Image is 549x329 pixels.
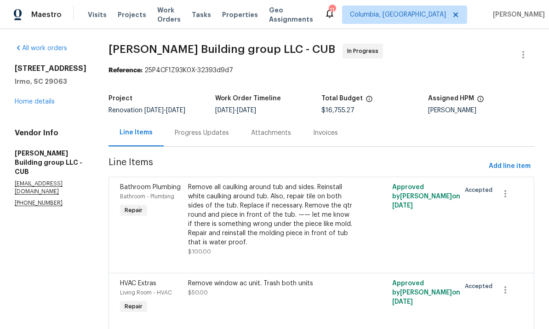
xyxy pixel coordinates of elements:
a: Home details [15,98,55,105]
span: $50.00 [188,290,208,295]
span: Geo Assignments [269,6,313,24]
span: [DATE] [392,202,413,209]
span: - [144,107,185,114]
span: $100.00 [188,249,211,254]
span: Accepted [465,185,496,195]
chrome_annotation: [EMAIL_ADDRESS][DOMAIN_NAME] [15,181,63,195]
span: [PERSON_NAME] Building group LLC - CUB [109,44,335,55]
span: The total cost of line items that have been proposed by Opendoor. This sum includes line items th... [366,95,373,107]
span: [PERSON_NAME] [489,10,545,19]
b: Reference: [109,67,143,74]
h5: [PERSON_NAME] Building group LLC - CUB [15,149,86,176]
span: [DATE] [144,107,164,114]
span: $16,755.27 [321,107,355,114]
h5: Total Budget [321,95,363,102]
h5: Assigned HPM [428,95,474,102]
div: 25P4CF1Z93K0X-32393d9d7 [109,66,534,75]
span: Living Room - HVAC [120,290,172,295]
span: [DATE] [215,107,234,114]
span: [DATE] [166,107,185,114]
div: Invoices [313,128,338,138]
div: Progress Updates [175,128,229,138]
span: Maestro [31,10,62,19]
div: Line Items [120,128,153,137]
span: Bathroom - Plumbing [120,194,174,199]
span: Approved by [PERSON_NAME] on [392,280,460,305]
div: Remove all caulking around tub and sides. Reinstall white caulking around tub. Also, repair tile ... [188,183,353,247]
span: In Progress [347,46,382,56]
span: Renovation [109,107,185,114]
span: Repair [121,206,146,215]
span: Approved by [PERSON_NAME] on [392,184,460,209]
span: Add line item [489,161,531,172]
span: Repair [121,302,146,311]
span: Tasks [192,12,211,18]
h4: Vendor Info [15,128,86,138]
div: [PERSON_NAME] [428,107,535,114]
span: Bathroom Plumbing [120,184,181,190]
div: Remove window ac unit. Trash both units [188,279,353,288]
div: 11 [329,6,335,15]
span: Visits [88,10,107,19]
h2: [STREET_ADDRESS] [15,64,86,73]
span: [DATE] [237,107,256,114]
chrome_annotation: [PHONE_NUMBER] [15,200,63,206]
span: - [215,107,256,114]
span: Properties [222,10,258,19]
h5: Project [109,95,132,102]
span: Accepted [465,282,496,291]
span: The hpm assigned to this work order. [477,95,484,107]
h5: Irmo, SC 29063 [15,77,86,86]
button: Add line item [485,158,534,175]
span: Projects [118,10,146,19]
span: Line Items [109,158,485,175]
span: Columbia, [GEOGRAPHIC_DATA] [350,10,446,19]
span: HVAC Extras [120,280,156,287]
span: Work Orders [157,6,181,24]
h5: Work Order Timeline [215,95,281,102]
a: All work orders [15,45,67,52]
span: [DATE] [392,299,413,305]
div: Attachments [251,128,291,138]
